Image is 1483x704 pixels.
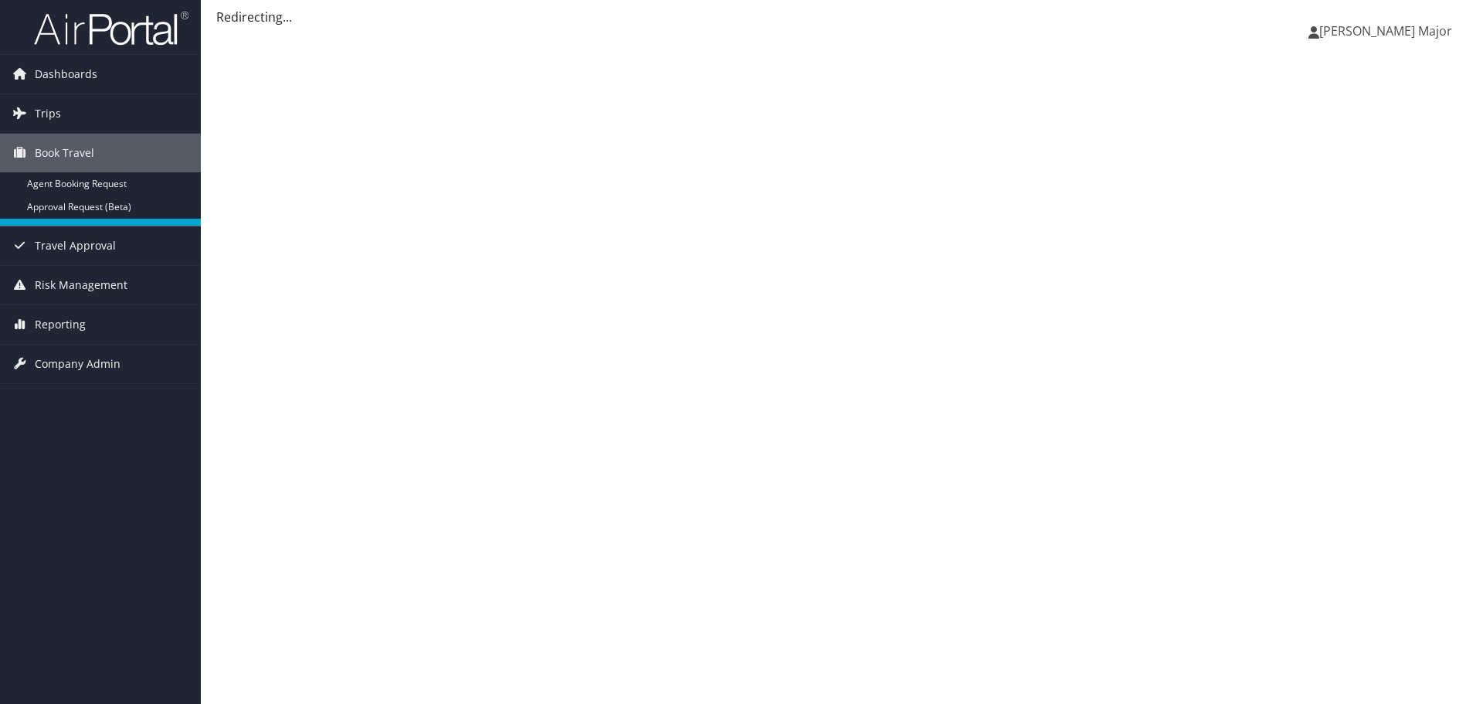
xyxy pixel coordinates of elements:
span: Risk Management [35,266,127,304]
span: Dashboards [35,55,97,94]
span: Company Admin [35,345,120,383]
img: airportal-logo.png [34,10,188,46]
a: [PERSON_NAME] Major [1308,8,1468,54]
span: [PERSON_NAME] Major [1319,22,1452,39]
div: Redirecting... [216,8,1468,26]
span: Reporting [35,305,86,344]
span: Trips [35,94,61,133]
span: Book Travel [35,134,94,172]
span: Travel Approval [35,226,116,265]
